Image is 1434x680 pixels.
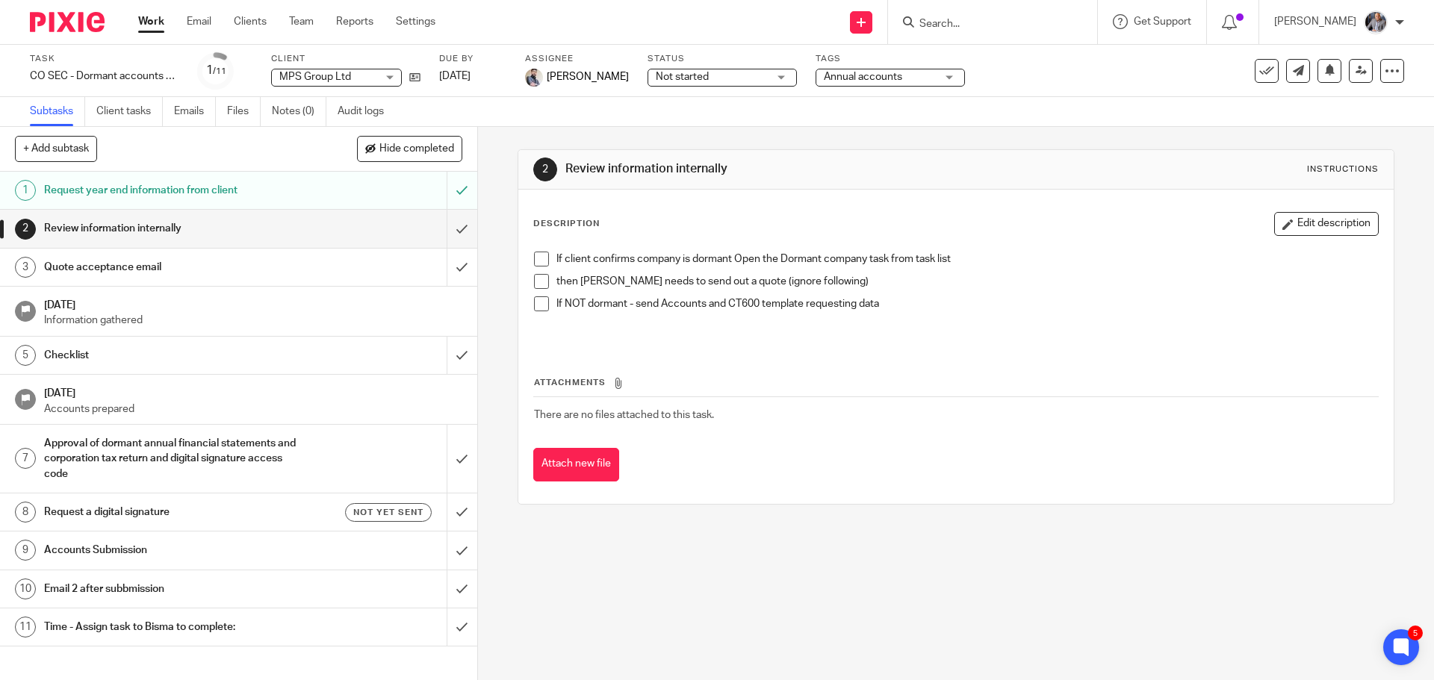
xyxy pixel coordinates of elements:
[279,72,351,82] span: MPS Group Ltd
[533,157,557,181] div: 2
[396,14,435,29] a: Settings
[525,69,543,87] img: Pixie%2002.jpg
[15,578,36,599] div: 10
[206,62,226,79] div: 1
[556,274,1377,289] p: then [PERSON_NAME] needs to send out a quote (ignore following)
[138,14,164,29] a: Work
[533,448,619,481] button: Attach new file
[565,161,988,177] h1: Review information internally
[213,67,226,75] small: /11
[44,313,462,328] p: Information gathered
[534,378,606,387] span: Attachments
[15,617,36,637] div: 11
[44,217,302,240] h1: Review information internally
[30,69,179,84] div: CO SEC - Dormant accounts and CT600 return (limited companies) - Updated with signature
[96,97,163,126] a: Client tasks
[234,14,267,29] a: Clients
[44,256,302,278] h1: Quote acceptance email
[44,344,302,366] h1: Checklist
[656,72,709,82] span: Not started
[357,136,462,161] button: Hide completed
[44,501,302,523] h1: Request a digital signature
[1408,626,1423,640] div: 5
[379,143,454,155] span: Hide completed
[15,136,97,161] button: + Add subtask
[816,53,965,65] label: Tags
[44,578,302,600] h1: Email 2 after subbmission
[439,71,471,81] span: [DATE]
[1134,16,1191,27] span: Get Support
[353,506,423,519] span: Not yet sent
[44,294,462,313] h1: [DATE]
[648,53,797,65] label: Status
[439,53,506,65] label: Due by
[44,382,462,401] h1: [DATE]
[547,69,629,84] span: [PERSON_NAME]
[15,257,36,278] div: 3
[30,12,105,32] img: Pixie
[44,616,302,638] h1: Time - Assign task to Bisma to complete:
[44,402,462,417] p: Accounts prepared
[15,502,36,523] div: 8
[271,53,420,65] label: Client
[533,218,600,230] p: Description
[15,219,36,240] div: 2
[30,53,179,65] label: Task
[15,448,36,469] div: 7
[227,97,261,126] a: Files
[525,53,629,65] label: Assignee
[15,180,36,201] div: 1
[556,252,1377,266] p: If client confirms company is dormant Open the Dormant company task from task list
[1364,10,1388,34] img: -%20%20-%20studio@ingrained.co.uk%20for%20%20-20220223%20at%20101413%20-%201W1A2026.jpg
[174,97,216,126] a: Emails
[556,296,1377,311] p: If NOT dormant - send Accounts and CT600 template requesting data
[44,539,302,561] h1: Accounts Submission
[44,179,302,202] h1: Request year end information from client
[187,14,211,29] a: Email
[534,410,714,420] span: There are no files attached to this task.
[1274,14,1356,29] p: [PERSON_NAME]
[338,97,395,126] a: Audit logs
[289,14,314,29] a: Team
[272,97,326,126] a: Notes (0)
[1274,212,1379,236] button: Edit description
[824,72,902,82] span: Annual accounts
[44,432,302,485] h1: Approval of dormant annual financial statements and corporation tax return and digital signature ...
[15,345,36,366] div: 5
[1307,163,1379,175] div: Instructions
[336,14,373,29] a: Reports
[918,18,1052,31] input: Search
[30,97,85,126] a: Subtasks
[15,540,36,561] div: 9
